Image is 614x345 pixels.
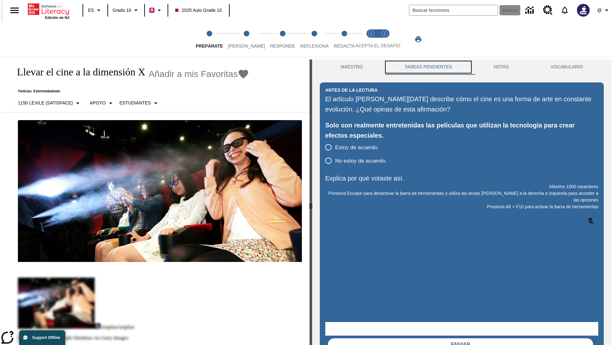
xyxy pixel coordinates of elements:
body: Explica por qué votaste así. Máximo 1000 caracteres Presiona Alt + F10 para activar la barra de h... [3,5,93,11]
button: Perfil/Configuración [594,4,614,16]
div: Solo son realmente entretenidas las películas que utilizan la tecnología para crear efectos espec... [325,120,598,141]
img: Avatar [577,4,590,17]
button: Prepárate step 1 of 5 [191,22,228,57]
span: Redacta [334,43,355,49]
button: Responde step 3 of 5 [265,22,300,57]
button: TAREAS PENDIENTES [384,59,473,75]
h1: Llevar el cine a la dimensión X [10,66,146,78]
button: Support Offline [19,330,65,345]
button: Seleccione Lexile, 1150 Lexile (Satisface) [15,97,84,109]
div: Pulsa la tecla de intro o la barra espaciadora y luego presiona las flechas de derecha e izquierd... [310,59,312,345]
span: ES [88,7,94,14]
button: NOTAS [473,59,530,75]
span: No estoy de acuerdo. [335,157,387,165]
span: Edición de NJ [45,16,69,19]
button: Acepta el desafío contesta step 2 of 2 [375,22,394,57]
p: Noticias: Entretenimiento [10,89,249,94]
div: activity [312,59,611,345]
button: VOCABULARIO [530,59,604,75]
text: 2 [384,32,385,35]
span: [PERSON_NAME] [228,43,265,49]
span: @ [597,7,602,14]
button: Lee step 2 of 5 [223,22,270,57]
button: Imprimir [408,34,429,45]
button: Abrir el menú lateral [5,1,24,20]
span: 2025 Auto Grade 10 [175,7,222,14]
button: Boost El color de la clase es rojo violeta. Cambiar el color de la clase. [147,4,166,16]
span: ACEPTA EL DESAFÍO [356,43,400,48]
button: Reflexiona step 4 of 5 [295,22,334,57]
p: Apoyo [90,100,106,106]
input: Buscar campo [409,5,498,15]
button: Acepta el desafío lee step 1 of 2 [362,22,381,57]
button: Haga clic para activar la función de reconocimiento de voz [583,213,598,229]
span: Prepárate [196,43,223,49]
button: Tipo de apoyo, Apoyo [87,97,117,109]
div: El artículo [PERSON_NAME][DATE] describe cómo el cine es una forma de arte en constante evolución... [325,94,598,114]
a: Centro de información [522,2,539,19]
span: Responde [270,43,295,49]
button: Seleccionar estudiante [117,97,162,109]
div: Portada [28,2,69,19]
p: 1150 Lexile (Satisface) [18,100,73,106]
div: Instructional Panel Tabs [320,59,604,75]
button: Redacta step 5 of 5 [329,22,360,57]
button: Maestro [320,59,384,75]
p: Presiona Escape para desactivar la barra de herramientas y utiliza las teclas [PERSON_NAME] a la ... [325,190,598,203]
p: Estudiantes [120,100,151,106]
p: Presiona Alt + F10 para activar la barra de herramientas [325,203,598,210]
h2: Antes de la lectura [325,87,378,94]
p: Máximo 1000 caracteres [325,183,598,190]
span: Estoy de acuerdo. [335,143,379,152]
div: poll [325,141,392,167]
a: Notificaciones [556,2,573,19]
span: Reflexiona [300,43,329,49]
div: reading [3,59,310,342]
span: Añadir a mis Favoritas [149,69,238,79]
span: Support Offline [32,335,60,340]
button: Escoja un nuevo avatar [573,2,594,19]
text: 1 [370,32,372,35]
p: Explica por qué votaste así. [325,173,598,183]
button: Lenguaje: ES, Selecciona un idioma [85,4,106,16]
a: Centro de recursos, Se abrirá en una pestaña nueva. [539,2,556,19]
button: Añadir a mis Favoritas - Llevar el cine a la dimensión X [149,68,249,80]
span: B [150,6,153,14]
img: El panel situado frente a los asientos rocía con agua nebulizada al feliz público en un cine equi... [18,120,302,262]
button: Grado: Grado 10, Elige un grado [110,4,142,16]
span: Grado 10 [113,7,131,14]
